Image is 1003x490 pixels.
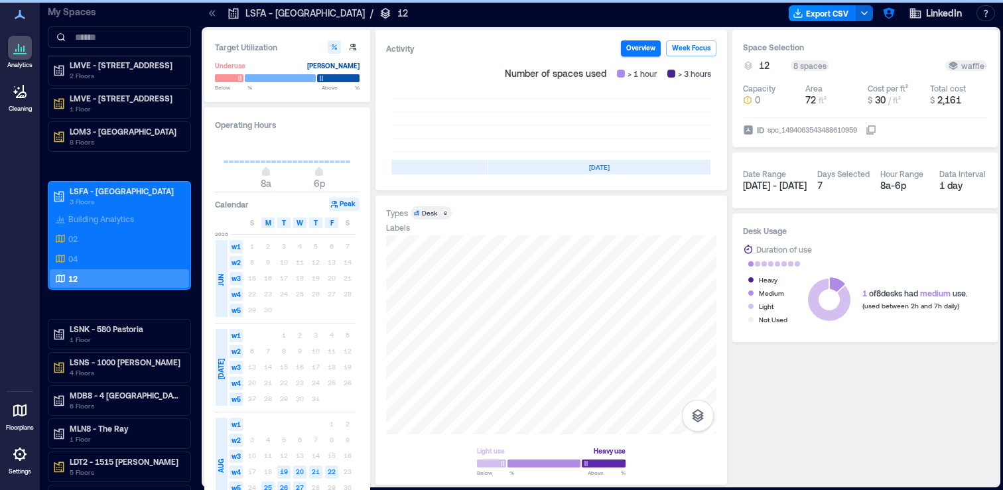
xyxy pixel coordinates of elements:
[70,467,181,477] p: 5 Floors
[756,243,812,256] div: Duration of use
[230,361,243,374] span: w3
[70,456,181,467] p: LDT2 - 1515 [PERSON_NAME]
[905,3,966,24] button: LinkedIn
[330,217,334,228] span: F
[743,93,800,107] button: 0
[628,67,657,80] span: > 1 hour
[70,334,181,345] p: 1 Floor
[477,444,505,458] div: Light use
[328,467,336,475] text: 22
[594,444,626,458] div: Heavy use
[230,418,243,431] span: w1
[70,60,181,70] p: LMVE - [STREET_ADDRESS]
[70,126,181,137] p: LOM3 - [GEOGRAPHIC_DATA]
[805,94,816,105] span: 72
[216,359,226,379] span: [DATE]
[215,198,249,211] h3: Calendar
[370,7,373,20] p: /
[386,42,415,55] div: Activity
[789,5,856,21] button: Export CSV
[766,123,858,137] div: spc_1494063543488610959
[307,59,360,72] div: [PERSON_NAME]
[880,168,923,179] div: Hour Range
[866,125,876,135] button: IDspc_1494063543488610959
[386,222,410,233] div: Labels
[314,178,325,189] span: 6p
[937,94,961,105] span: 2,161
[819,95,827,105] span: ft²
[70,423,181,434] p: MLN8 - The Ray
[346,217,350,228] span: S
[930,83,966,93] div: Total cost
[230,288,243,301] span: w4
[3,76,36,117] a: Cleaning
[759,59,785,72] button: 12
[70,434,181,444] p: 1 Floor
[70,103,181,114] p: 1 Floor
[920,288,951,298] span: medium
[70,93,181,103] p: LMVE - [STREET_ADDRESS]
[230,304,243,317] span: w5
[862,288,968,298] div: of 8 desks had use.
[68,253,78,264] p: 04
[314,217,318,228] span: T
[791,60,829,71] div: 8 spaces
[322,84,360,92] span: Above %
[930,95,935,105] span: $
[441,209,449,217] div: 8
[939,179,988,192] div: 1 day
[296,467,304,475] text: 20
[68,214,134,224] p: Building Analytics
[9,467,31,475] p: Settings
[215,230,228,238] span: 2025
[4,438,36,479] a: Settings
[230,465,243,479] span: w4
[230,345,243,358] span: w2
[70,390,181,400] p: MDB8 - 4 [GEOGRAPHIC_DATA]
[6,424,34,432] p: Floorplans
[948,60,984,71] div: waffle
[261,178,271,189] span: 8a
[743,168,786,179] div: Date Range
[312,467,320,475] text: 21
[297,217,303,228] span: W
[759,300,773,313] div: Light
[70,324,181,334] p: LSNK - 580 Pastoria
[759,59,769,72] span: 12
[743,224,987,237] h3: Desk Usage
[230,272,243,285] span: w3
[265,217,271,228] span: M
[250,217,254,228] span: S
[755,93,760,107] span: 0
[3,32,36,73] a: Analytics
[880,179,929,192] div: 8a - 6p
[7,61,33,69] p: Analytics
[280,467,288,475] text: 19
[230,240,243,253] span: w1
[245,7,365,20] p: LSFA - [GEOGRAPHIC_DATA]
[9,105,32,113] p: Cleaning
[230,377,243,390] span: w4
[817,179,870,192] div: 7
[868,95,872,105] span: $
[743,180,807,191] span: [DATE] - [DATE]
[70,137,181,147] p: 8 Floors
[230,329,243,342] span: w1
[759,286,784,300] div: Medium
[230,450,243,463] span: w3
[215,84,252,92] span: Below %
[70,367,181,378] p: 4 Floors
[817,168,870,179] div: Days Selected
[216,459,226,473] span: AUG
[422,208,437,217] div: Desk
[397,7,408,20] p: 12
[500,62,716,86] div: Number of spaces used
[329,198,360,211] button: Peak
[926,7,962,20] span: LinkedIn
[939,168,986,179] div: Data Interval
[230,434,243,447] span: w2
[386,208,408,218] div: Types
[215,59,245,72] div: Underuse
[666,40,716,56] button: Week Focus
[805,83,823,93] div: Area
